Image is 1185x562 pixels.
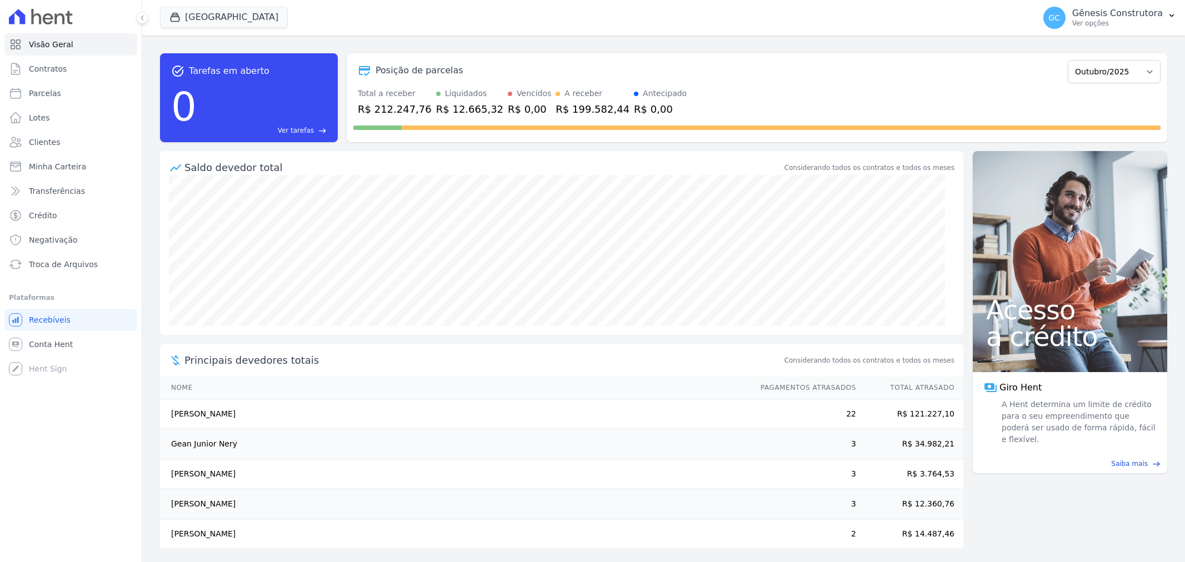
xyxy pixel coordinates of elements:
span: Negativação [29,234,78,245]
a: Troca de Arquivos [4,253,137,275]
a: Minha Carteira [4,155,137,178]
span: A Hent determina um limite de crédito para o seu empreendimento que poderá ser usado de forma ráp... [999,399,1156,445]
button: [GEOGRAPHIC_DATA] [160,7,288,28]
div: Posição de parcelas [376,64,463,77]
span: east [318,127,327,135]
td: 3 [750,489,857,519]
span: Principais devedores totais [184,353,782,368]
span: east [1152,460,1161,468]
span: Saiba mais [1111,459,1148,469]
div: A receber [564,88,602,99]
span: Clientes [29,137,60,148]
td: [PERSON_NAME] [160,489,750,519]
div: Considerando todos os contratos e todos os meses [784,163,954,173]
div: R$ 12.665,32 [436,102,503,117]
td: 3 [750,459,857,489]
a: Parcelas [4,82,137,104]
span: Troca de Arquivos [29,259,98,270]
p: Ver opções [1072,19,1163,28]
span: Considerando todos os contratos e todos os meses [784,355,954,365]
th: Total Atrasado [857,377,963,399]
td: [PERSON_NAME] [160,399,750,429]
span: Tarefas em aberto [189,64,269,78]
span: Recebíveis [29,314,71,325]
span: Contratos [29,63,67,74]
div: 0 [171,78,197,136]
span: Lotes [29,112,50,123]
div: R$ 0,00 [634,102,687,117]
a: Recebíveis [4,309,137,331]
div: Total a receber [358,88,432,99]
span: Acesso [986,297,1154,323]
span: Transferências [29,185,85,197]
td: 3 [750,429,857,459]
button: GC Gênesis Construtora Ver opções [1034,2,1185,33]
td: [PERSON_NAME] [160,459,750,489]
span: a crédito [986,323,1154,350]
span: Parcelas [29,88,61,99]
p: Gênesis Construtora [1072,8,1163,19]
span: Ver tarefas [278,126,314,136]
a: Saiba mais east [979,459,1161,469]
a: Negativação [4,229,137,251]
td: R$ 14.487,46 [857,519,963,549]
a: Lotes [4,107,137,129]
span: task_alt [171,64,184,78]
span: Giro Hent [999,381,1042,394]
span: Minha Carteira [29,161,86,172]
div: Saldo devedor total [184,160,782,175]
div: R$ 199.582,44 [556,102,629,117]
span: Crédito [29,210,57,221]
td: R$ 12.360,76 [857,489,963,519]
td: 22 [750,399,857,429]
div: Liquidados [445,88,487,99]
td: 2 [750,519,857,549]
td: R$ 121.227,10 [857,399,963,429]
td: R$ 34.982,21 [857,429,963,459]
a: Contratos [4,58,137,80]
a: Clientes [4,131,137,153]
div: R$ 0,00 [508,102,551,117]
span: GC [1048,14,1060,22]
div: Antecipado [643,88,687,99]
div: Vencidos [517,88,551,99]
a: Visão Geral [4,33,137,56]
div: R$ 212.247,76 [358,102,432,117]
th: Pagamentos Atrasados [750,377,857,399]
a: Transferências [4,180,137,202]
td: R$ 3.764,53 [857,459,963,489]
span: Conta Hent [29,339,73,350]
span: Visão Geral [29,39,73,50]
th: Nome [160,377,750,399]
a: Conta Hent [4,333,137,355]
td: [PERSON_NAME] [160,519,750,549]
a: Ver tarefas east [201,126,327,136]
div: Plataformas [9,291,133,304]
td: Gean Junior Nery [160,429,750,459]
a: Crédito [4,204,137,227]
